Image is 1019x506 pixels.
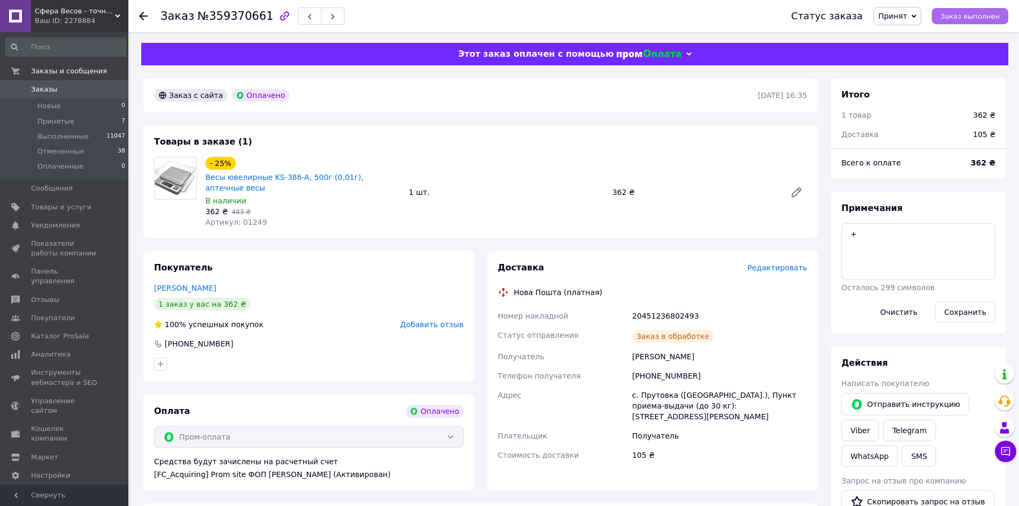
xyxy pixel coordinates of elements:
span: Этот заказ оплачен с помощью [458,49,614,59]
span: Запрос на отзыв про компанию [841,477,966,485]
button: Чат с покупателем [995,441,1016,462]
span: Оплата [154,406,190,416]
div: 105 ₴ [967,123,1002,146]
span: Инструменты вебмастера и SEO [31,368,99,387]
div: 362 ₴ [608,185,782,200]
div: 1 заказ у вас на 362 ₴ [154,298,250,311]
span: Итого [841,89,870,100]
div: Статус заказа [791,11,863,21]
span: Аналитика [31,350,71,359]
span: Панель управления [31,267,99,286]
a: [PERSON_NAME] [154,284,216,292]
span: Отмененные [37,147,84,156]
span: Товары и услуги [31,202,91,212]
div: Заказ в обработке [632,330,714,343]
span: №359370661 [197,10,273,22]
span: Уведомления [31,221,80,230]
span: Принятые [37,117,74,126]
span: Показатели работы компании [31,239,99,258]
span: Выполненные [37,132,89,141]
div: Средства будут зачислены на расчетный счет [154,456,464,480]
span: Артикул: 01249 [205,218,267,226]
span: 38 [118,147,125,156]
div: 362 ₴ [973,110,995,120]
span: 0 [121,101,125,111]
a: Telegram [883,420,936,441]
span: 362 ₴ [205,207,228,216]
div: Нова Пошта (платная) [511,287,605,298]
span: Доставка [841,130,878,139]
span: Настройки [31,471,70,480]
span: Адрес [498,391,522,399]
span: Плательщик [498,432,548,440]
span: Принят [878,12,907,20]
span: 483 ₴ [232,208,251,216]
span: Оплаченные [37,162,83,171]
button: Сохранить [935,301,995,323]
a: WhatsApp [841,445,898,467]
a: Редактировать [786,182,807,203]
textarea: + [841,223,995,280]
span: Сфера Весов - точность в деталях! [35,6,115,16]
button: Отправить инструкцию [841,393,969,416]
span: 7 [121,117,125,126]
a: Весы ювелирные KS-386-A, 500г (0.01г), аптечные весы [205,173,364,192]
div: Ваш ID: 2278884 [35,16,128,26]
span: Действия [841,358,888,368]
button: Очистить [871,301,927,323]
b: 362 ₴ [971,158,995,167]
div: Оплачено [232,89,289,102]
img: Весы ювелирные KS-386-A, 500г (0.01г), аптечные весы [155,160,196,197]
span: Заказы и сообщения [31,66,107,76]
span: Новые [37,101,61,111]
div: - 25% [205,157,236,170]
span: Номер накладной [498,312,569,320]
span: Покупатель [154,262,212,273]
a: Viber [841,420,879,441]
div: [PERSON_NAME] [630,347,809,366]
div: [PHONE_NUMBER] [630,366,809,386]
span: Всего к оплате [841,158,901,167]
span: Осталось 299 символов [841,283,934,292]
div: Получатель [630,426,809,445]
span: 1 товар [841,111,871,119]
span: 0 [121,162,125,171]
span: В наличии [205,197,246,205]
span: Добавить отзыв [400,320,463,329]
span: Редактировать [747,263,807,272]
button: Заказ выполнен [932,8,1008,24]
span: Маркет [31,452,58,462]
span: Сообщения [31,184,73,193]
span: Примечания [841,203,902,213]
span: Отзывы [31,295,59,305]
div: [PHONE_NUMBER] [164,338,234,349]
span: Статус отправления [498,331,579,339]
span: Написать покупателю [841,379,929,388]
span: Товары в заказе (1) [154,137,252,147]
button: SMS [902,445,936,467]
div: 20451236802493 [630,306,809,326]
div: успешных покупок [154,319,264,330]
div: 105 ₴ [630,445,809,465]
input: Поиск [5,37,126,57]
span: Покупатели [31,313,75,323]
div: [FC_Acquiring] Prom site ФОП [PERSON_NAME] (Активирован) [154,469,464,480]
span: Управление сайтом [31,396,99,416]
span: Получатель [498,352,545,361]
div: с. Прутовка ([GEOGRAPHIC_DATA].), Пункт приема-выдачи (до 30 кг): [STREET_ADDRESS][PERSON_NAME] [630,386,809,426]
time: [DATE] 16:35 [758,91,807,100]
span: Каталог ProSale [31,331,89,341]
div: Оплачено [405,405,463,418]
span: Заказ выполнен [940,12,1000,20]
span: Заказы [31,85,57,94]
span: Доставка [498,262,545,273]
span: Кошелек компании [31,424,99,443]
span: 100% [165,320,186,329]
div: 1 шт. [404,185,608,200]
span: Телефон получателя [498,372,581,380]
span: Стоимость доставки [498,451,579,459]
div: Заказ с сайта [154,89,227,102]
span: Заказ [160,10,194,22]
div: Вернуться назад [139,11,148,21]
span: 11047 [106,132,125,141]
